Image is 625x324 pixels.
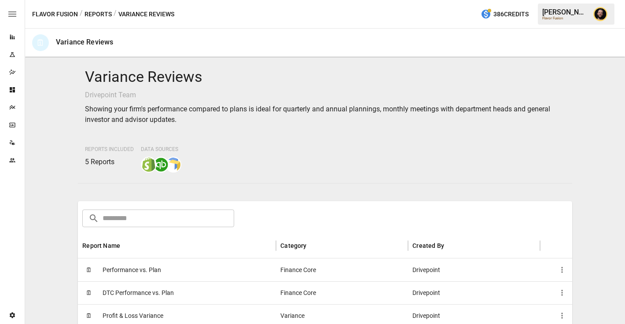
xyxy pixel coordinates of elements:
[85,90,565,100] p: Drivepoint Team
[85,146,134,152] span: Reports Included
[276,281,408,304] div: Finance Core
[121,239,133,252] button: Sort
[82,242,120,249] div: Report Name
[85,68,565,86] h4: Variance Reviews
[80,9,83,20] div: /
[103,259,161,281] span: Performance vs. Plan
[412,242,444,249] div: Created By
[445,239,457,252] button: Sort
[588,2,613,26] button: Ciaran Nugent
[154,158,168,172] img: quickbooks
[308,239,320,252] button: Sort
[276,258,408,281] div: Finance Core
[82,309,96,322] span: 🗓
[85,104,565,125] p: Showing your firm's performance compared to plans is ideal for quarterly and annual plannings, mo...
[408,281,540,304] div: Drivepoint
[85,9,112,20] button: Reports
[82,263,96,276] span: 🗓
[114,9,117,20] div: /
[593,7,607,21] img: Ciaran Nugent
[542,8,588,16] div: [PERSON_NAME]
[32,9,78,20] button: Flavor Fusion
[82,286,96,299] span: 🗓
[166,158,180,172] img: smart model
[32,34,49,51] div: 🗓
[85,157,134,167] p: 5 Reports
[408,258,540,281] div: Drivepoint
[280,242,306,249] div: Category
[542,16,588,20] div: Flavor Fusion
[493,9,529,20] span: 386 Credits
[103,282,174,304] span: DTC Performance vs. Plan
[56,38,113,46] div: Variance Reviews
[142,158,156,172] img: shopify
[477,6,532,22] button: 386Credits
[141,146,178,152] span: Data Sources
